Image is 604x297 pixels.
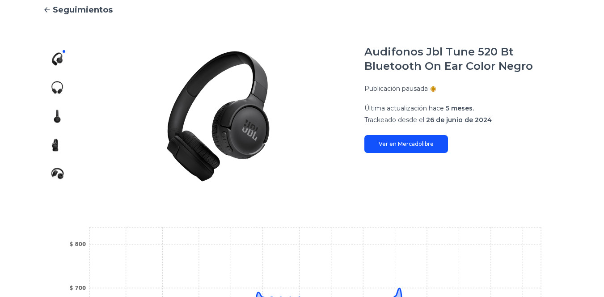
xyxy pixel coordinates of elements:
[446,104,474,112] font: 5 meses.
[69,241,86,247] tspan: $ 800
[50,52,64,66] img: Audifonos Jbl Tune 520 Bt Bluetooth On Ear Color Negro
[364,135,448,153] a: Ver en Mercadolibre
[364,85,428,93] font: Publicación pausada
[426,116,492,124] font: 26 de junio de 2024
[43,4,561,16] a: Seguimientos
[53,5,113,15] font: Seguimientos
[50,138,64,152] img: Audifonos Jbl Tune 520 Bt Bluetooth On Ear Color Negro
[364,104,444,112] font: Última actualización hace
[379,140,434,147] font: Ver en Mercadolibre
[364,45,533,72] font: Audifonos Jbl Tune 520 Bt Bluetooth On Ear Color Negro
[50,81,64,95] img: Audifonos Jbl Tune 520 Bt Bluetooth On Ear Color Negro
[50,166,64,181] img: Audifonos Jbl Tune 520 Bt Bluetooth On Ear Color Negro
[69,285,86,291] tspan: $ 700
[50,109,64,123] img: Audifonos Jbl Tune 520 Bt Bluetooth On Ear Color Negro
[89,45,346,188] img: Audifonos Jbl Tune 520 Bt Bluetooth On Ear Color Negro
[364,116,424,124] font: Trackeado desde el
